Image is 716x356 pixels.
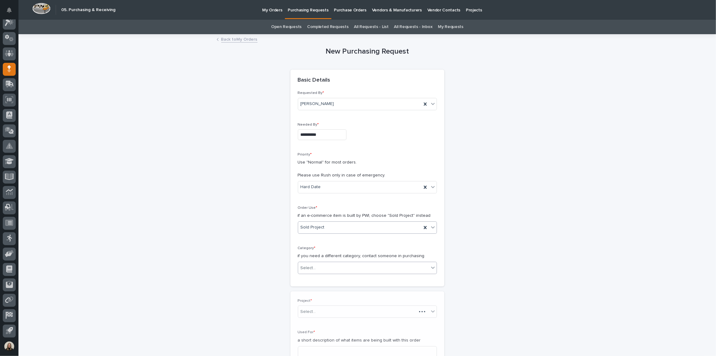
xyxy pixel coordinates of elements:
[298,153,312,156] span: Priority
[301,101,334,107] span: [PERSON_NAME]
[301,309,316,315] div: Select...
[298,91,324,95] span: Requested By
[298,212,437,219] p: if an e-commerce item is built by PWI, choose "Sold Project" instead
[298,77,330,84] h2: Basic Details
[298,330,315,334] span: Used For
[301,224,325,231] span: Sold Project
[298,253,437,259] p: if you need a different category, contact someone in purchasing
[298,299,312,303] span: Project
[298,206,318,210] span: Order Use
[221,35,258,42] a: Back toMy Orders
[298,123,319,127] span: Needed By
[307,20,348,34] a: Completed Requests
[8,7,16,17] div: Notifications
[394,20,433,34] a: All Requests - Inbox
[301,184,321,190] span: Hard Date
[290,47,444,56] h1: New Purchasing Request
[354,20,388,34] a: All Requests - List
[301,265,316,271] div: Select...
[3,4,16,17] button: Notifications
[298,246,316,250] span: Category
[271,20,302,34] a: Open Requests
[32,3,50,14] img: Workspace Logo
[298,159,437,178] p: Use "Normal" for most orders. Please use Rush only in case of emergency.
[3,340,16,353] button: users-avatar
[298,337,437,344] p: a short description of what items are being built with this order
[438,20,463,34] a: My Requests
[61,7,115,13] h2: 05. Purchasing & Receiving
